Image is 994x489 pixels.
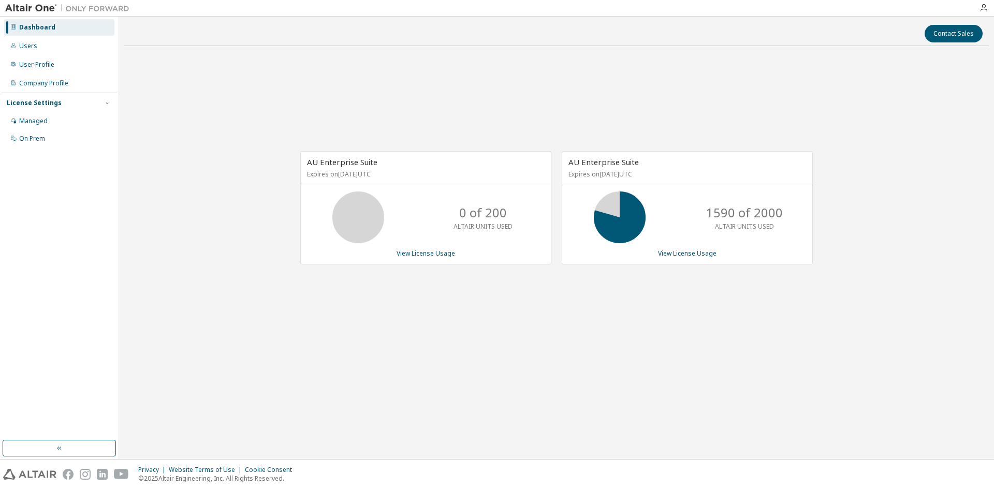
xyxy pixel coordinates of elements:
div: Company Profile [19,79,68,87]
div: Users [19,42,37,50]
p: ALTAIR UNITS USED [715,222,774,231]
p: ALTAIR UNITS USED [454,222,513,231]
p: Expires on [DATE] UTC [307,170,542,179]
div: Managed [19,117,48,125]
p: 0 of 200 [459,204,507,221]
div: Website Terms of Use [169,466,245,474]
p: 1590 of 2000 [706,204,783,221]
img: instagram.svg [80,469,91,480]
img: facebook.svg [63,469,74,480]
img: youtube.svg [114,469,129,480]
p: Expires on [DATE] UTC [568,170,803,179]
span: AU Enterprise Suite [568,157,639,167]
img: Altair One [5,3,135,13]
div: Dashboard [19,23,55,32]
span: AU Enterprise Suite [307,157,377,167]
div: Cookie Consent [245,466,298,474]
img: altair_logo.svg [3,469,56,480]
div: On Prem [19,135,45,143]
a: View License Usage [658,249,717,258]
a: View License Usage [397,249,455,258]
div: User Profile [19,61,54,69]
button: Contact Sales [925,25,983,42]
div: Privacy [138,466,169,474]
p: © 2025 Altair Engineering, Inc. All Rights Reserved. [138,474,298,483]
img: linkedin.svg [97,469,108,480]
div: License Settings [7,99,62,107]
